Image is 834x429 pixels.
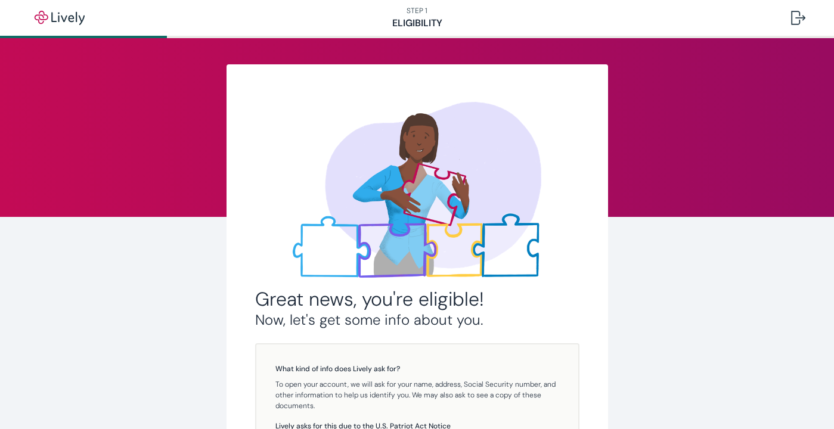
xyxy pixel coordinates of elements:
h3: Now, let's get some info about you. [255,311,579,329]
button: Log out [782,4,815,32]
h2: Great news, you're eligible! [255,287,579,311]
h5: What kind of info does Lively ask for? [275,363,559,374]
p: To open your account, we will ask for your name, address, Social Security number, and other infor... [275,379,559,411]
img: Lively [26,11,93,25]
